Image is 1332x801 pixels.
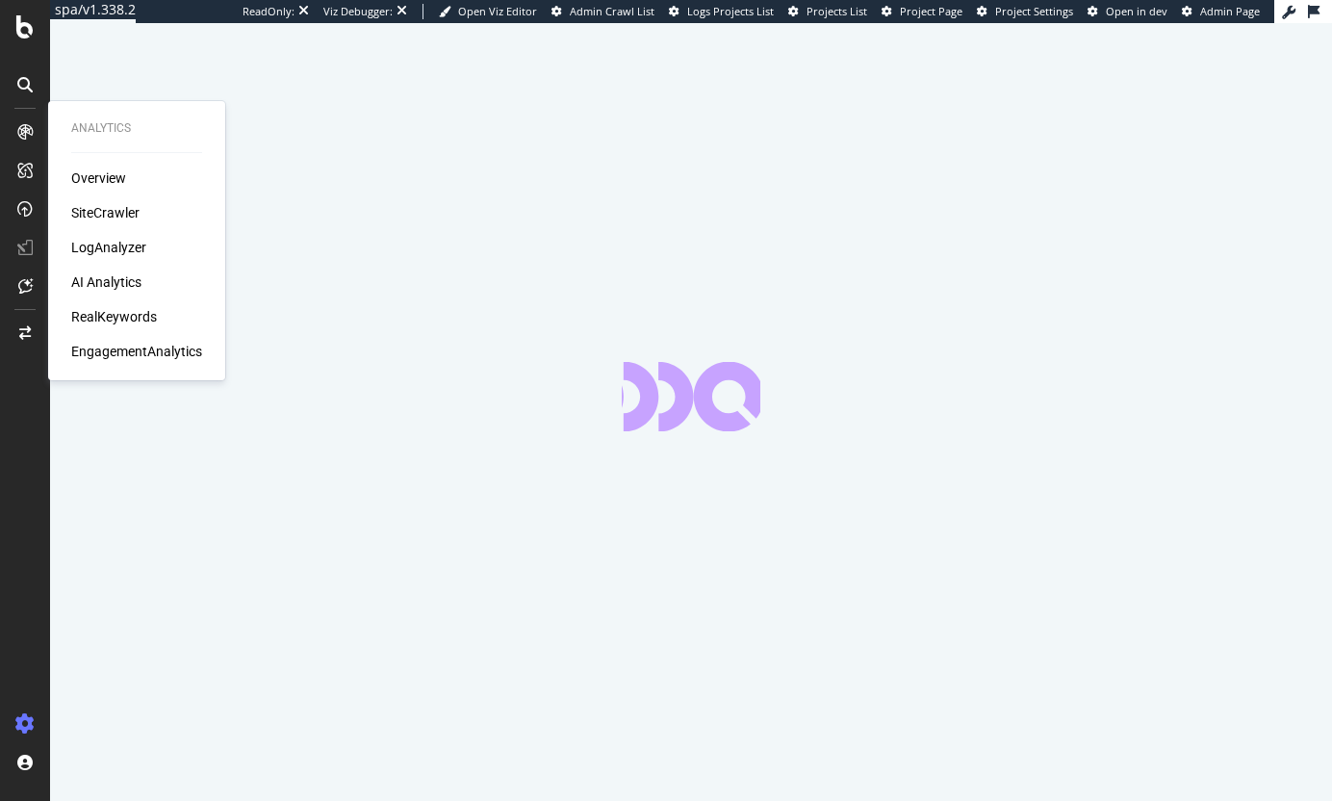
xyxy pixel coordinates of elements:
a: Admin Crawl List [551,4,654,19]
span: Logs Projects List [687,4,774,18]
a: SiteCrawler [71,203,140,222]
span: Open in dev [1106,4,1167,18]
div: animation [622,362,760,431]
span: Admin Crawl List [570,4,654,18]
span: Admin Page [1200,4,1260,18]
a: AI Analytics [71,272,141,292]
a: LogAnalyzer [71,238,146,257]
a: Open Viz Editor [439,4,537,19]
a: EngagementAnalytics [71,342,202,361]
span: Project Page [900,4,962,18]
a: Open in dev [1088,4,1167,19]
a: Admin Page [1182,4,1260,19]
a: RealKeywords [71,307,157,326]
span: Project Settings [995,4,1073,18]
div: Analytics [71,120,202,137]
a: Project Page [882,4,962,19]
a: Projects List [788,4,867,19]
a: Project Settings [977,4,1073,19]
a: Overview [71,168,126,188]
div: ReadOnly: [243,4,295,19]
div: Viz Debugger: [323,4,393,19]
span: Projects List [807,4,867,18]
span: Open Viz Editor [458,4,537,18]
a: Logs Projects List [669,4,774,19]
